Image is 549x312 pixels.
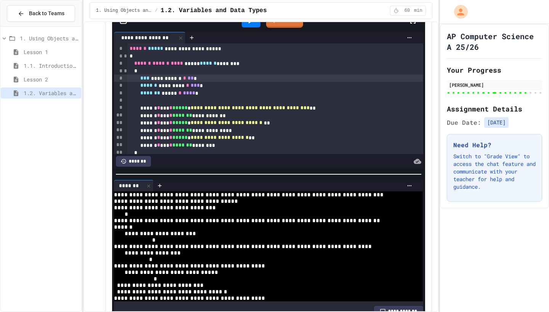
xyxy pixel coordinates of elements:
[401,8,413,14] span: 60
[24,75,78,83] span: Lesson 2
[484,117,509,128] span: [DATE]
[453,153,536,191] p: Switch to "Grade View" to access the chat feature and communicate with your teacher for help and ...
[7,5,75,22] button: Back to Teams
[155,8,157,14] span: /
[161,6,266,15] span: 1.2. Variables and Data Types
[24,48,78,56] span: Lesson 1
[453,140,536,150] h3: Need Help?
[29,10,64,18] span: Back to Teams
[20,34,78,42] span: 1. Using Objects and Methods
[447,103,542,114] h2: Assignment Details
[447,65,542,75] h2: Your Progress
[449,81,540,88] div: [PERSON_NAME]
[447,31,542,52] h1: AP Computer Science A 25/26
[414,8,422,14] span: min
[96,8,152,14] span: 1. Using Objects and Methods
[24,89,78,97] span: 1.2. Variables and Data Types
[24,62,78,70] span: 1.1. Introduction to Algorithms, Programming, and Compilers
[447,118,481,127] span: Due Date:
[446,3,470,21] div: My Account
